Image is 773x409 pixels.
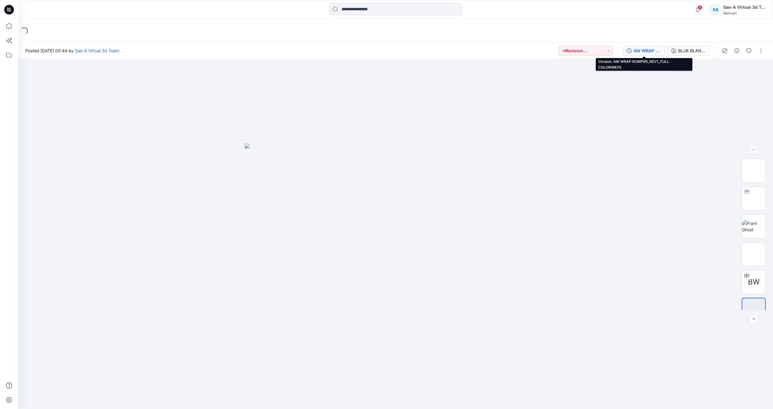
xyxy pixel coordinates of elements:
[748,277,760,287] span: BW
[668,46,710,56] button: BLUE BLANKET
[732,46,742,56] button: Details
[623,46,665,56] button: AW WRAP ROMPER_REV1_FULL COLORWAYS
[678,47,706,54] div: BLUE BLANKET
[698,5,702,10] span: 3
[633,47,661,54] div: AW WRAP ROMPER_REV1_FULL COLORWAYS
[723,11,765,15] div: Walmart
[742,220,765,233] img: Front Ghost
[75,48,119,53] a: Sae-A Virtual 3d Team
[710,4,721,15] div: SA
[25,47,119,54] span: Posted [DATE] 05:44 by
[723,4,765,11] div: Sae-A Virtual 3d Team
